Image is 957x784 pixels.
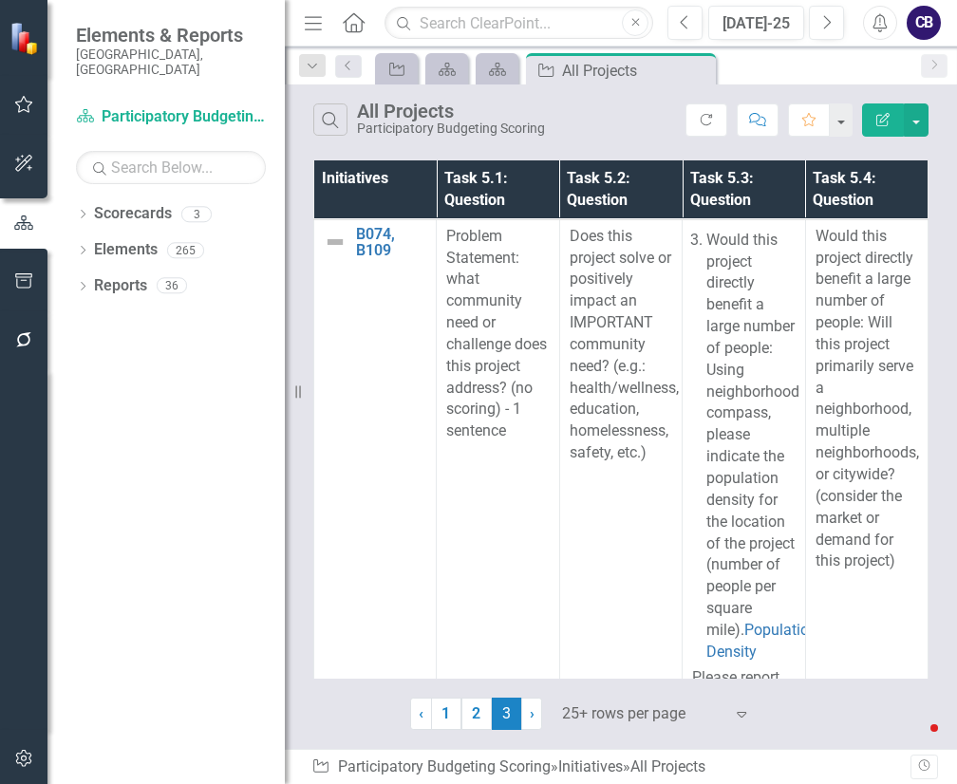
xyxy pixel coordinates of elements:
a: 2 [461,698,492,730]
div: All Projects [630,757,705,775]
div: 3 [181,206,212,222]
div: 36 [157,278,187,294]
a: Participatory Budgeting Scoring [76,106,266,128]
span: Elements & Reports [76,24,266,47]
a: Reports [94,275,147,297]
span: › [530,704,535,722]
a: Initiatives [558,757,623,775]
div: All Projects [562,59,711,83]
div: Participatory Budgeting Scoring [357,121,545,136]
iframe: Intercom live chat [892,719,938,765]
div: 265 [167,242,204,258]
img: Not Defined [324,231,347,253]
span: Would this project directly benefit a large number of people: Will this project primarily serve a... [816,227,919,570]
div: [DATE]-25 [715,12,797,35]
span: Problem Statement: what community need or challenge does this project address? (no scoring) - 1 s... [446,227,547,440]
div: All Projects [357,101,545,121]
span: Would this project directly benefit a large number of people: Using neighborhood compass, please ... [706,231,799,639]
a: Participatory Budgeting Scoring [338,757,551,775]
a: Population Density [706,621,817,661]
small: [GEOGRAPHIC_DATA], [GEOGRAPHIC_DATA] [76,47,266,78]
button: [DATE]-25 [708,6,804,40]
span: 3 [492,698,522,730]
div: » » [311,756,910,778]
input: Search ClearPoint... [385,7,653,40]
button: CB [907,6,941,40]
a: B074, B109 [356,226,426,259]
a: Elements [94,239,158,261]
img: ClearPoint Strategy [9,22,43,55]
span: Does this project solve or positively impact an IMPORTANT community need? (e.g.: health/wellness,... [570,227,679,461]
a: 1 [431,698,461,730]
a: Scorecards [94,203,172,225]
input: Search Below... [76,151,266,184]
span: ‹ [419,704,423,722]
